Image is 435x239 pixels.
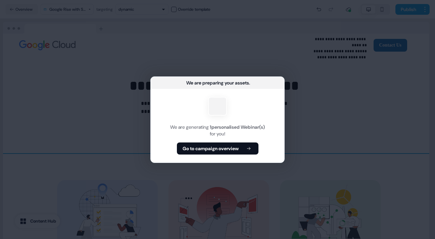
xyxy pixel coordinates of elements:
[177,142,258,155] button: Go to campaign overview
[186,79,249,86] div: We are preparing your assets
[249,79,250,86] div: ...
[159,124,276,137] div: We are generating for you!
[210,124,265,130] b: 1 personalised Webinar(s)
[183,145,239,152] b: Go to campaign overview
